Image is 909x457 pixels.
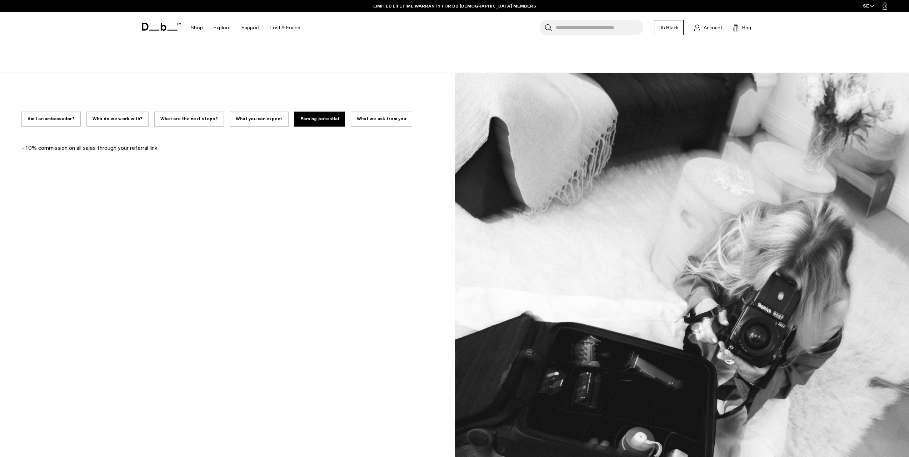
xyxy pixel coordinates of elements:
button: Who do we work with? [86,112,149,127]
p: - 10% commission on all sales through your referral link. [21,144,171,152]
button: Am I an ambassador? [21,112,81,127]
button: Earning potential [294,112,345,127]
nav: Main Navigation [185,12,306,43]
a: Support [241,15,260,40]
a: Lost & Found [270,15,300,40]
a: Account [694,23,722,32]
span: Account [704,24,722,31]
button: What we ask from you [351,112,412,127]
a: Explore [214,15,231,40]
button: What you can expect [230,112,289,127]
a: Db Black [654,20,684,35]
a: LIMITED LIFETIME WARRANTY FOR DB [DEMOGRAPHIC_DATA] MEMBERS [373,3,536,9]
a: Shop [191,15,203,40]
button: What are the next steps? [154,112,224,127]
span: Bag [742,24,751,31]
button: Bag [733,23,751,32]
